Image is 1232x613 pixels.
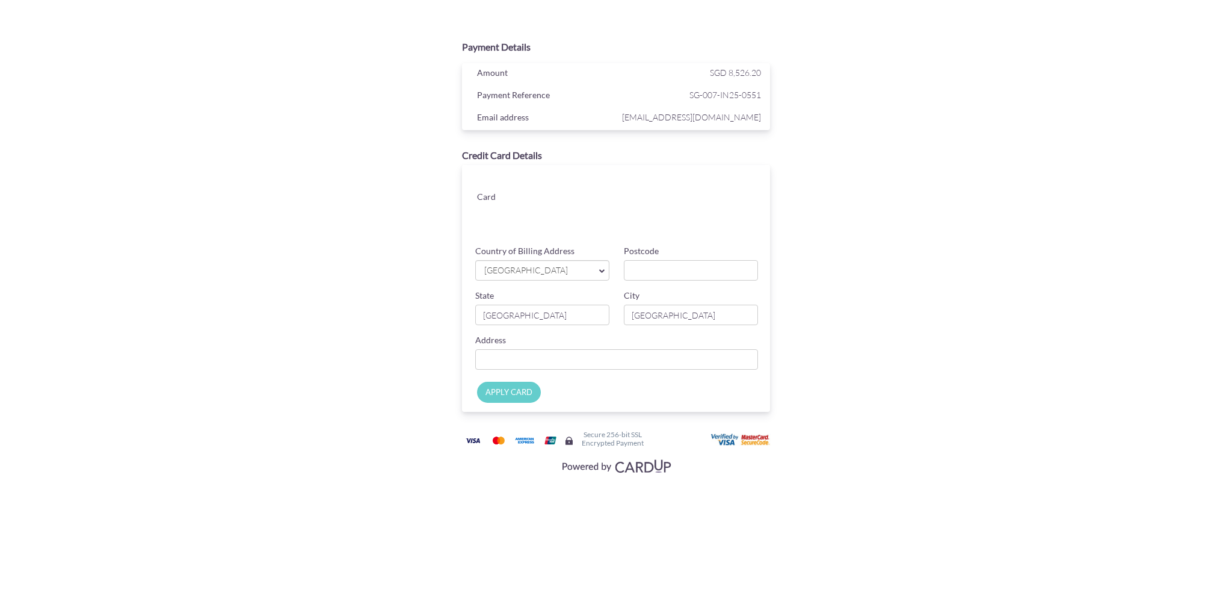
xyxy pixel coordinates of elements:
[462,149,770,163] div: Credit Card Details
[710,67,761,78] span: SGD 8,526.20
[475,290,494,302] label: State
[475,260,609,281] a: [GEOGRAPHIC_DATA]
[553,204,655,225] iframe: Secure card expiration date input frame
[624,290,639,302] label: City
[475,245,574,257] label: Country of Billing Address
[468,87,619,105] div: Payment Reference
[475,334,506,346] label: Address
[564,436,574,446] img: Secure lock
[462,40,770,54] div: Payment Details
[656,204,759,225] iframe: Secure card security code input frame
[619,87,761,102] span: SG-007-IN25-0551
[487,433,511,448] img: Mastercard
[619,110,761,125] span: [EMAIL_ADDRESS][DOMAIN_NAME]
[711,434,771,447] img: User card
[582,431,644,446] h6: Secure 256-bit SSL Encrypted Payment
[556,455,676,477] img: Visa, Mastercard
[468,110,619,128] div: Email address
[477,382,541,403] input: APPLY CARD
[513,433,537,448] img: American Express
[468,189,543,207] div: Card
[553,177,759,199] iframe: Secure card number input frame
[461,433,485,448] img: Visa
[468,65,619,83] div: Amount
[624,245,659,257] label: Postcode
[483,264,590,277] span: [GEOGRAPHIC_DATA]
[538,433,562,448] img: Union Pay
